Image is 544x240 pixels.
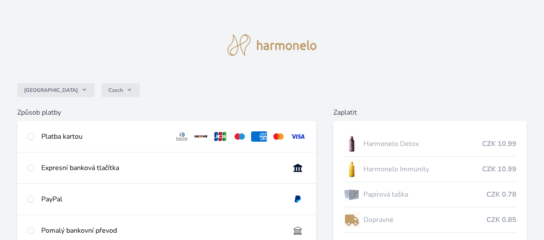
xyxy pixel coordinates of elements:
[363,139,482,149] span: Harmonelo Detox
[17,107,316,118] h6: Způsob platby
[482,139,516,149] span: CZK 10.99
[290,131,306,142] img: visa.svg
[41,131,167,142] div: Platba kartou
[41,194,283,204] div: PayPal
[363,189,486,200] span: Papírová taška
[333,107,527,118] h6: Zaplatit
[108,87,123,94] span: Czech
[290,163,306,173] img: onlineBanking_CZ.svg
[251,131,267,142] img: amex.svg
[344,209,360,231] img: delivery-lo.png
[227,34,317,56] img: logo.svg
[363,164,482,174] span: Harmonelo Immunity
[290,194,306,204] img: paypal.svg
[363,215,486,225] span: Dopravné
[290,225,306,236] img: bankTransfer_IBAN.svg
[232,131,248,142] img: maestro.svg
[486,189,516,200] span: CZK 0.78
[344,184,360,205] img: HARMONELO_PAPIROVA_TASKA-lo.png
[270,131,286,142] img: mc.svg
[174,131,190,142] img: diners.svg
[486,215,516,225] span: CZK 0.85
[212,131,228,142] img: jcb.svg
[344,133,360,155] img: DETOX_se_stinem_x-lo.jpg
[41,225,283,236] div: Pomalý bankovní převod
[24,87,78,94] span: [GEOGRAPHIC_DATA]
[41,163,283,173] div: Expresní banková tlačítka
[17,83,95,97] button: [GEOGRAPHIC_DATA]
[193,131,209,142] img: discover.svg
[101,83,140,97] button: Czech
[344,158,360,180] img: IMMUNITY_se_stinem_x-lo.jpg
[482,164,516,174] span: CZK 10.99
